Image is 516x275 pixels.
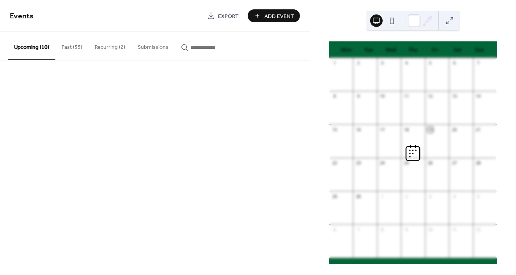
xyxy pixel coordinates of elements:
div: 19 [427,127,433,132]
span: Events [10,9,34,24]
div: 25 [403,160,409,166]
span: Add Event [264,12,294,20]
div: 24 [379,160,385,166]
div: 1 [379,193,385,199]
div: 2 [403,193,409,199]
button: Add Event [248,9,300,22]
a: Export [201,9,245,22]
div: 16 [355,127,361,132]
div: 30 [355,193,361,199]
div: 6 [451,60,457,66]
div: 9 [403,227,409,232]
div: 20 [451,127,457,132]
div: 4 [451,193,457,199]
div: 6 [332,227,337,232]
div: Thu [402,42,424,58]
div: 5 [475,193,481,199]
button: Submissions [131,32,175,59]
div: 28 [475,160,481,166]
div: 3 [379,60,385,66]
div: 7 [475,60,481,66]
div: 21 [475,127,481,132]
div: 23 [355,160,361,166]
div: 26 [427,160,433,166]
div: 12 [427,93,433,99]
div: 10 [379,93,385,99]
button: Past (55) [55,32,89,59]
div: 27 [451,160,457,166]
span: Export [218,12,239,20]
div: 11 [451,227,457,232]
div: 3 [427,193,433,199]
div: 22 [332,160,337,166]
div: Wed [380,42,402,58]
div: Mon [335,42,358,58]
div: 2 [355,60,361,66]
div: 11 [403,93,409,99]
div: 12 [475,227,481,232]
div: 5 [427,60,433,66]
div: Sat [446,42,468,58]
div: 9 [355,93,361,99]
div: 17 [379,127,385,132]
div: 8 [379,227,385,232]
div: Tue [358,42,380,58]
div: 29 [332,193,337,199]
div: Fri [424,42,446,58]
div: 4 [403,60,409,66]
button: Upcoming (10) [8,32,55,60]
button: Recurring (2) [89,32,131,59]
div: 14 [475,93,481,99]
div: Sun [468,42,491,58]
div: 10 [427,227,433,232]
div: 18 [403,127,409,132]
div: 1 [332,60,337,66]
div: 7 [355,227,361,232]
div: 8 [332,93,337,99]
div: 13 [451,93,457,99]
div: 15 [332,127,337,132]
